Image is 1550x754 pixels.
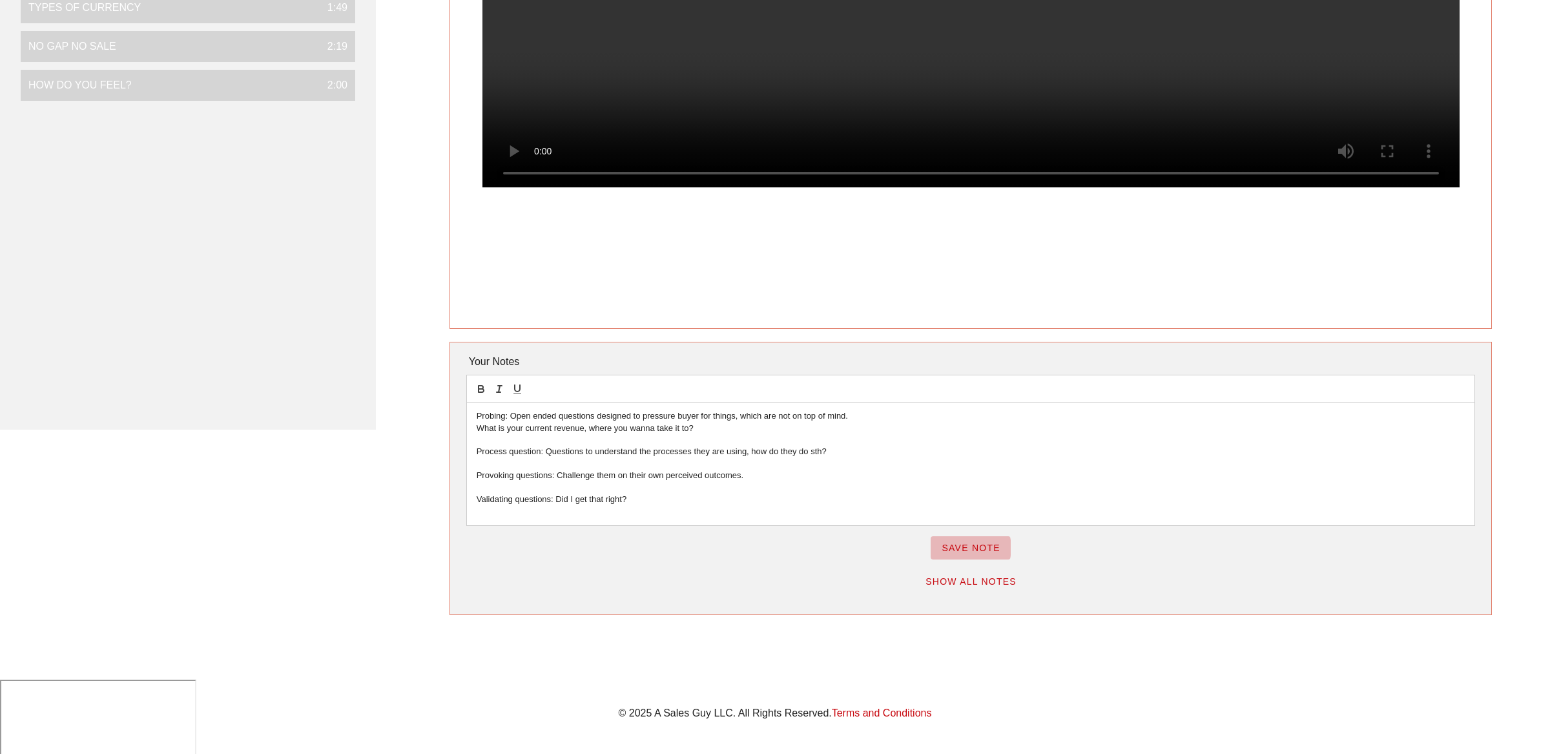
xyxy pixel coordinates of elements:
p: Validating questions: Did I get that right? [477,494,1465,505]
a: Terms and Conditions [832,707,932,718]
div: How Do You Feel? [28,78,132,93]
p: What is your current revenue, where you wanna take it to? [477,423,1465,434]
p: Probing: Open ended questions designed to pressure buyer for things, which are not on top of mind. [477,410,1465,422]
div: 2:00 [317,78,347,93]
span: Show All Notes [925,576,1017,587]
button: Save Note [931,536,1011,560]
p: Provoking questions: Challenge them on their own perceived outcomes. [477,470,1465,481]
div: Your Notes [466,349,1476,375]
span: Save Note [941,543,1000,553]
button: Show All Notes [914,570,1027,593]
div: 2:19 [317,39,347,54]
div: No Gap No Sale [28,39,116,54]
p: Process question: Questions to understand the processes they are using, how do they do sth? [477,446,1465,457]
